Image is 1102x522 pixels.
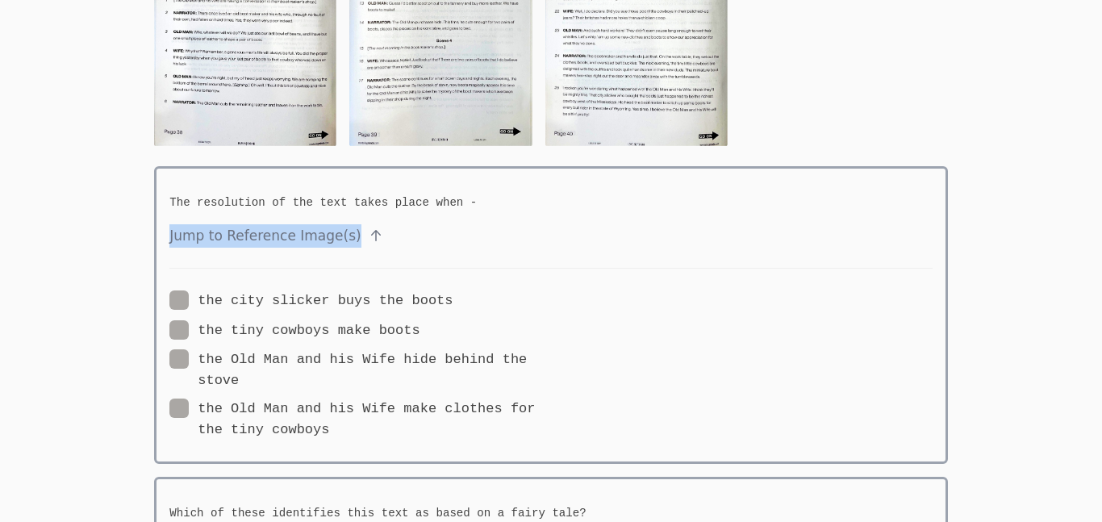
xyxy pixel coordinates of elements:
[169,224,933,248] span: Jump to Reference Image(s)
[169,320,420,341] label: the tiny cowboys make boots
[169,194,933,211] h5: The resolution of the text takes place when -
[169,505,933,522] h5: Which of these identifies this text as based on a fairy tale?
[169,399,551,441] label: the Old Man and his Wife make clothes for the tiny cowboys
[169,290,453,311] label: the city slicker buys the boots
[169,349,551,391] label: the Old Man and his Wife hide behind the stove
